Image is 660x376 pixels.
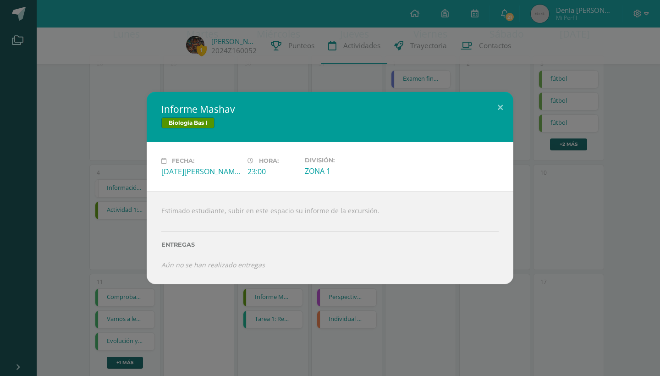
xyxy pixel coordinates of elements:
[172,157,194,164] span: Fecha:
[147,191,513,284] div: Estimado estudiante, subir en este espacio su informe de la excursión.
[161,260,265,269] i: Aún no se han realizado entregas
[487,92,513,123] button: Close (Esc)
[259,157,279,164] span: Hora:
[247,166,297,177] div: 23:00
[161,166,240,177] div: [DATE][PERSON_NAME]
[305,166,384,176] div: ZONA 1
[161,241,499,248] label: Entregas
[161,103,499,116] h2: Informe Mashav
[161,117,214,128] span: Biología Bas I
[305,157,384,164] label: División:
